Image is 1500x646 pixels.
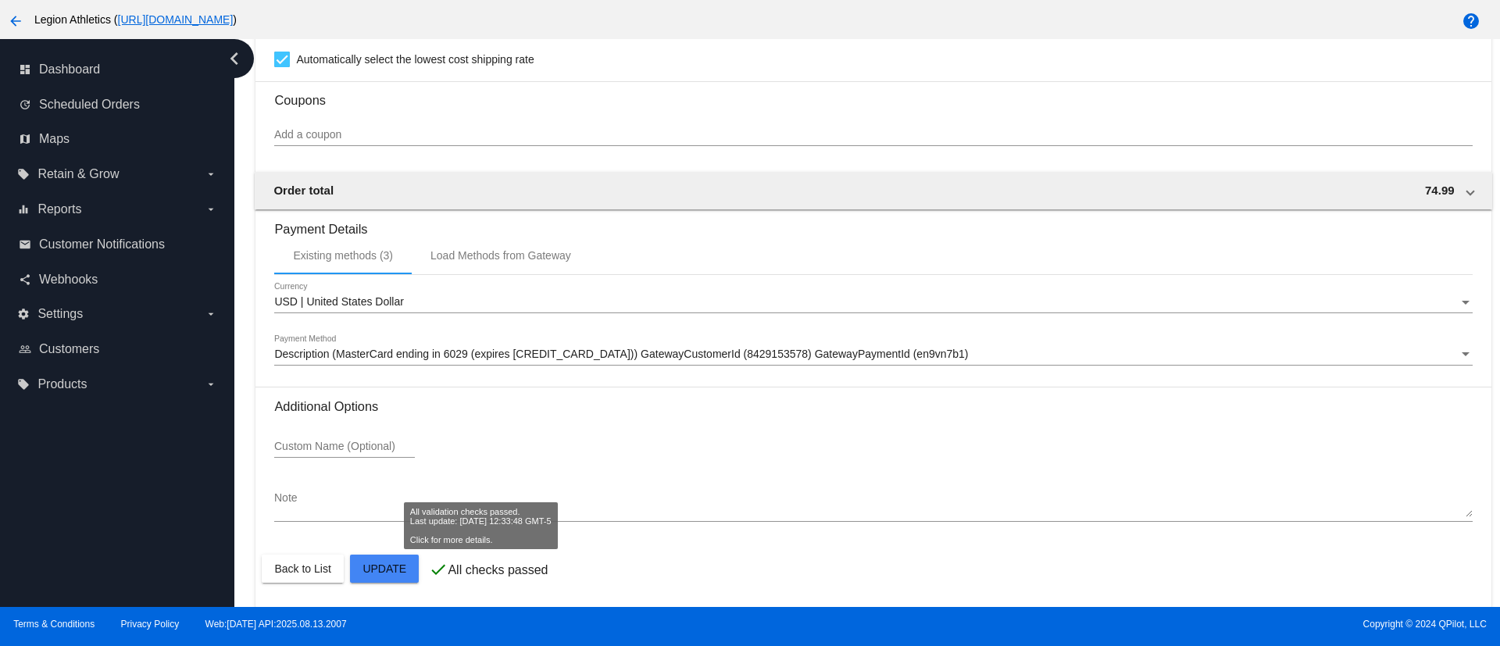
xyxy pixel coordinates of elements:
i: arrow_drop_down [205,378,217,391]
i: people_outline [19,343,31,355]
i: settings [17,308,30,320]
h3: Payment Details [274,210,1472,237]
span: Automatically select the lowest cost shipping rate [296,50,534,69]
span: Customer Notifications [39,237,165,252]
i: arrow_drop_down [205,168,217,180]
span: Webhooks [39,273,98,287]
span: Back to List [274,562,330,575]
span: Retain & Grow [37,167,119,181]
span: Copyright © 2024 QPilot, LLC [763,619,1487,630]
a: dashboard Dashboard [19,57,217,82]
a: [URL][DOMAIN_NAME] [118,13,234,26]
mat-expansion-panel-header: Order total 74.99 [255,172,1491,209]
input: Add a coupon [274,129,1472,141]
a: Terms & Conditions [13,619,95,630]
i: email [19,238,31,251]
h3: Additional Options [274,399,1472,414]
span: Customers [39,342,99,356]
span: Order total [273,184,334,197]
a: update Scheduled Orders [19,92,217,117]
a: Web:[DATE] API:2025.08.13.2007 [205,619,347,630]
span: Description (MasterCard ending in 6029 (expires [CREDIT_CARD_DATA])) GatewayCustomerId (842915357... [274,348,968,360]
i: update [19,98,31,111]
i: chevron_left [222,46,247,71]
input: Custom Name (Optional) [274,441,415,453]
i: local_offer [17,168,30,180]
i: local_offer [17,378,30,391]
span: Scheduled Orders [39,98,140,112]
i: map [19,133,31,145]
div: Existing methods (3) [293,249,393,262]
span: 74.99 [1425,184,1455,197]
i: share [19,273,31,286]
h3: Coupons [274,81,1472,108]
a: email Customer Notifications [19,232,217,257]
mat-icon: help [1462,12,1480,30]
mat-icon: check [429,560,448,579]
a: share Webhooks [19,267,217,292]
span: Reports [37,202,81,216]
a: Privacy Policy [121,619,180,630]
p: All checks passed [448,563,548,577]
span: Dashboard [39,62,100,77]
button: Update [350,555,419,583]
i: arrow_drop_down [205,203,217,216]
span: Legion Athletics ( ) [34,13,237,26]
span: Update [362,562,406,575]
i: equalizer [17,203,30,216]
span: Maps [39,132,70,146]
div: Load Methods from Gateway [430,249,571,262]
mat-icon: arrow_back [6,12,25,30]
a: map Maps [19,127,217,152]
span: Products [37,377,87,391]
i: dashboard [19,63,31,76]
i: arrow_drop_down [205,308,217,320]
span: USD | United States Dollar [274,295,403,308]
mat-select: Payment Method [274,348,1472,361]
a: people_outline Customers [19,337,217,362]
button: Back to List [262,555,343,583]
span: Settings [37,307,83,321]
mat-select: Currency [274,296,1472,309]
